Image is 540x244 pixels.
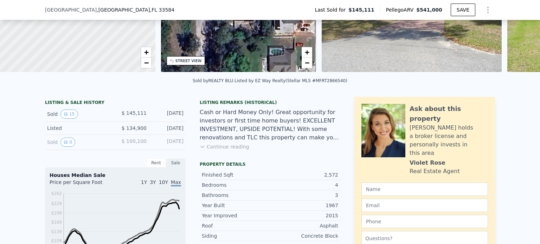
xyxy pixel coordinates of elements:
[270,222,338,229] div: Asphalt
[348,6,374,13] span: $145,111
[146,158,166,167] div: Rent
[202,202,270,209] div: Year Built
[202,212,270,219] div: Year Improved
[361,183,488,196] input: Name
[141,58,152,68] a: Zoom out
[50,172,181,179] div: Houses Median Sale
[200,100,340,105] div: Listing Remarks (Historical)
[144,58,148,67] span: −
[141,47,152,58] a: Zoom in
[51,238,62,243] tspan: $109
[150,7,174,13] span: , FL 33584
[270,202,338,209] div: 1967
[60,138,75,147] button: View historical data
[51,191,62,196] tspan: $262
[305,48,309,57] span: +
[315,6,349,13] span: Last Sold for
[200,108,340,142] div: Cash or Hard Money Only! Great opportunity for investors or first time home buyers! EXCELLENT INV...
[200,143,249,150] button: Continue reading
[144,48,148,57] span: +
[122,110,147,116] span: $ 145,111
[234,78,347,83] div: Listed by EZ Way Realty (Stellar MLS #MFRT2866540)
[51,201,62,206] tspan: $229
[202,192,270,199] div: Bathrooms
[410,124,488,157] div: [PERSON_NAME] holds a broker license and personally invests in this area
[175,58,202,64] div: STREET VIEW
[200,161,340,167] div: Property details
[45,100,186,107] div: LISTING & SALE HISTORY
[193,78,234,83] div: Sold by REALTY BLU .
[270,212,338,219] div: 2015
[361,199,488,212] input: Email
[152,110,184,119] div: [DATE]
[302,47,312,58] a: Zoom in
[152,125,184,132] div: [DATE]
[122,125,147,131] span: $ 134,900
[97,6,174,13] span: , [GEOGRAPHIC_DATA]
[166,158,186,167] div: Sale
[410,159,445,167] div: Violet Rose
[50,179,115,190] div: Price per Square Foot
[60,110,78,119] button: View historical data
[270,171,338,178] div: 2,572
[150,179,156,185] span: 3Y
[270,182,338,189] div: 4
[202,232,270,239] div: Siding
[51,229,62,234] tspan: $139
[202,182,270,189] div: Bedrooms
[47,110,110,119] div: Sold
[141,179,147,185] span: 1Y
[47,138,110,147] div: Sold
[171,179,181,186] span: Max
[481,3,495,17] button: Show Options
[410,104,488,124] div: Ask about this property
[152,138,184,147] div: [DATE]
[270,232,338,239] div: Concrete Block
[302,58,312,68] a: Zoom out
[202,222,270,229] div: Roof
[416,7,442,13] span: $541,000
[122,138,147,144] span: $ 100,100
[45,6,97,13] span: [GEOGRAPHIC_DATA]
[47,125,110,132] div: Listed
[305,58,309,67] span: −
[361,215,488,228] input: Phone
[386,6,417,13] span: Pellego ARV
[410,167,460,176] div: Real Estate Agent
[202,171,270,178] div: Finished Sqft
[159,179,168,185] span: 10Y
[270,192,338,199] div: 3
[51,211,62,216] tspan: $199
[51,220,62,225] tspan: $169
[451,4,475,16] button: SAVE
